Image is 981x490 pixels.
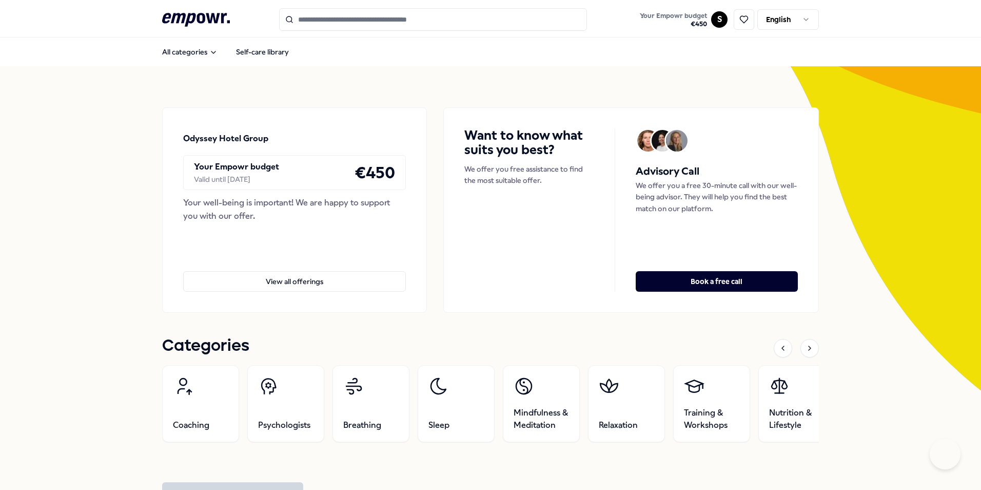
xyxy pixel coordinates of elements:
[636,180,798,214] p: We offer you a free 30-minute call with our well-being advisor. They will help you find the best ...
[154,42,226,62] button: All categories
[930,439,960,469] iframe: Help Scout Beacon - Open
[173,419,209,431] span: Coaching
[636,9,711,30] a: Your Empowr budget€450
[183,196,406,222] div: Your well-being is important! We are happy to support you with our offer.
[183,271,406,292] button: View all offerings
[194,174,279,185] div: Valid until [DATE]
[279,8,587,31] input: Search for products, categories or subcategories
[652,130,673,152] img: Avatar
[464,163,594,186] p: We offer you free assistance to find the most suitable offer.
[183,132,268,145] p: Odyssey Hotel Group
[228,42,297,62] a: Self-care library
[758,365,835,442] a: Nutrition & Lifestyle
[684,407,739,431] span: Training & Workshops
[514,407,569,431] span: Mindfulness & Meditation
[418,365,495,442] a: Sleep
[162,365,239,442] a: Coaching
[673,365,750,442] a: Training & Workshops
[183,255,406,292] a: View all offerings
[247,365,324,442] a: Psychologists
[154,42,297,62] nav: Main
[711,11,728,28] button: S
[355,160,395,185] h4: € 450
[640,20,707,28] span: € 450
[343,419,381,431] span: Breathing
[428,419,449,431] span: Sleep
[503,365,580,442] a: Mindfulness & Meditation
[464,128,594,157] h4: Want to know what suits you best?
[194,160,279,174] p: Your Empowr budget
[637,130,659,152] img: Avatar
[636,163,798,180] h5: Advisory Call
[636,271,798,292] button: Book a free call
[599,419,638,431] span: Relaxation
[332,365,409,442] a: Breathing
[638,10,709,30] button: Your Empowr budget€450
[588,365,665,442] a: Relaxation
[769,407,825,431] span: Nutrition & Lifestyle
[162,333,249,359] h1: Categories
[666,130,688,152] img: Avatar
[640,12,707,20] span: Your Empowr budget
[258,419,310,431] span: Psychologists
